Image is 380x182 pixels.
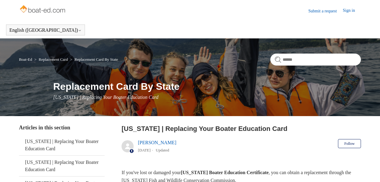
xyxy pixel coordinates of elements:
button: English ([GEOGRAPHIC_DATA]) [9,28,82,33]
li: Updated [156,148,169,152]
a: [US_STATE] | Replacing Your Boater Education Card [19,135,105,155]
span: [US_STATE] | Replacing Your Boater Education Card [53,95,158,100]
img: Boat-Ed Help Center home page [19,4,67,16]
input: Search [270,54,361,66]
li: Replacement Card By State [69,57,118,62]
a: [US_STATE] | Replacing Your Boater Education Card [19,156,105,176]
a: Sign in [343,7,361,15]
button: Follow Article [338,139,361,148]
a: Submit a request [308,8,343,14]
time: 05/23/2024, 10:55 [138,148,151,152]
h1: Replacement Card By State [53,79,361,94]
a: Boat-Ed [19,57,32,62]
strong: [US_STATE] Boater Education Certificate [181,170,268,175]
li: Boat-Ed [19,57,33,62]
a: Replacement Card By State [74,57,118,62]
a: Replacement Card [39,57,68,62]
span: Articles in this section [19,125,70,131]
li: Replacement Card [33,57,69,62]
h2: Florida | Replacing Your Boater Education Card [122,124,361,134]
a: [PERSON_NAME] [138,140,176,145]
